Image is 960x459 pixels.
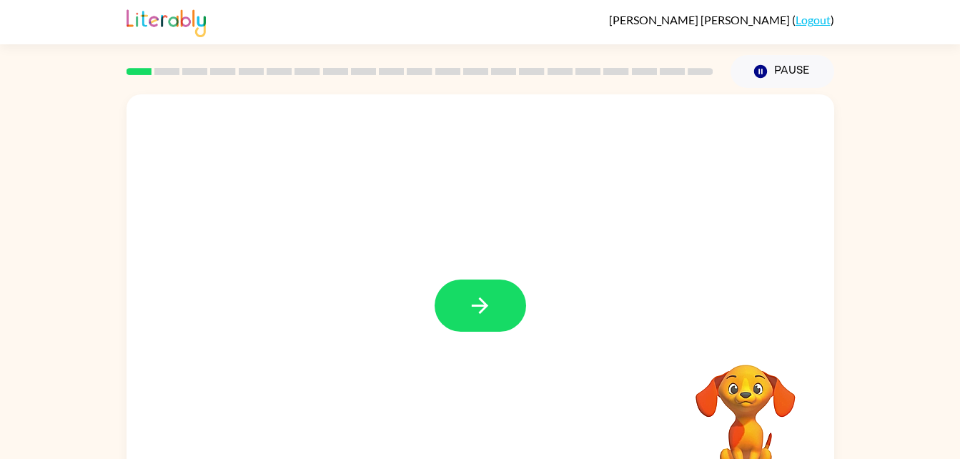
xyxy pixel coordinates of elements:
[127,6,206,37] img: Literably
[796,13,831,26] a: Logout
[731,55,834,88] button: Pause
[609,13,834,26] div: ( )
[609,13,792,26] span: [PERSON_NAME] [PERSON_NAME]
